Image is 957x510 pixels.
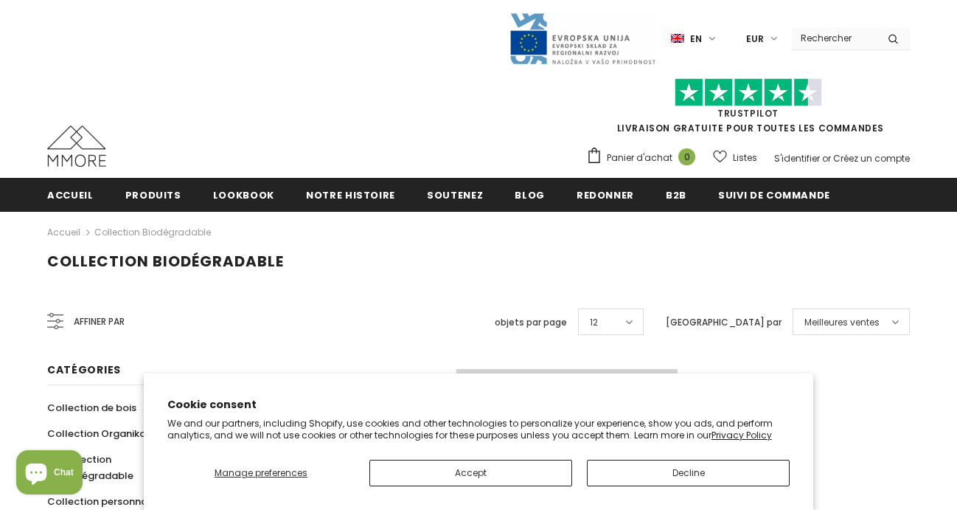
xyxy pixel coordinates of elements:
[495,315,567,330] label: objets par page
[12,450,87,498] inbox-online-store-chat: Shopify online store chat
[47,447,186,489] a: Collection biodégradable
[47,395,136,421] a: Collection de bois
[666,315,782,330] label: [GEOGRAPHIC_DATA] par
[833,152,910,165] a: Créez un compte
[577,178,634,211] a: Redonner
[515,178,545,211] a: Blog
[713,145,757,170] a: Listes
[718,178,830,211] a: Suivi de commande
[746,32,764,46] span: EUR
[167,397,790,413] h2: Cookie consent
[125,178,181,211] a: Produits
[666,188,686,202] span: B2B
[792,27,877,49] input: Search Site
[586,85,910,134] span: LIVRAISON GRATUITE POUR TOUTES LES COMMANDES
[47,178,94,211] a: Accueil
[804,315,880,330] span: Meilleures ventes
[47,251,284,272] span: Collection biodégradable
[509,32,656,44] a: Javni Razpis
[509,12,656,66] img: Javni Razpis
[47,495,170,509] span: Collection personnalisée
[675,78,822,107] img: Faites confiance aux étoiles pilotes
[678,148,695,165] span: 0
[125,188,181,202] span: Produits
[47,224,80,241] a: Accueil
[427,188,483,202] span: soutenez
[607,151,672,165] span: Panier d'achat
[306,188,395,202] span: Notre histoire
[60,452,133,483] span: Collection biodégradable
[718,188,830,202] span: Suivi de commande
[515,188,545,202] span: Blog
[666,178,686,211] a: B2B
[427,178,483,211] a: soutenez
[711,429,772,441] a: Privacy Policy
[47,188,94,202] span: Accueil
[47,427,146,441] span: Collection Organika
[586,147,703,169] a: Panier d'achat 0
[74,314,125,330] span: Affiner par
[47,401,136,415] span: Collection de bois
[47,125,106,167] img: Cas MMORE
[306,178,395,211] a: Notre histoire
[167,460,355,486] button: Manage preferences
[717,107,779,120] a: TrustPilot
[167,418,790,441] p: We and our partners, including Shopify, use cookies and other technologies to personalize your ex...
[215,466,307,479] span: Manage preferences
[94,226,211,238] a: Collection biodégradable
[774,152,820,165] a: S'identifier
[577,188,634,202] span: Redonner
[47,421,146,447] a: Collection Organika
[590,315,598,330] span: 12
[47,362,121,377] span: Catégories
[213,188,274,202] span: Lookbook
[671,32,684,45] img: i-lang-1.png
[213,178,274,211] a: Lookbook
[369,460,572,486] button: Accept
[822,152,831,165] span: or
[690,32,702,46] span: en
[587,460,790,486] button: Decline
[733,151,757,165] span: Listes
